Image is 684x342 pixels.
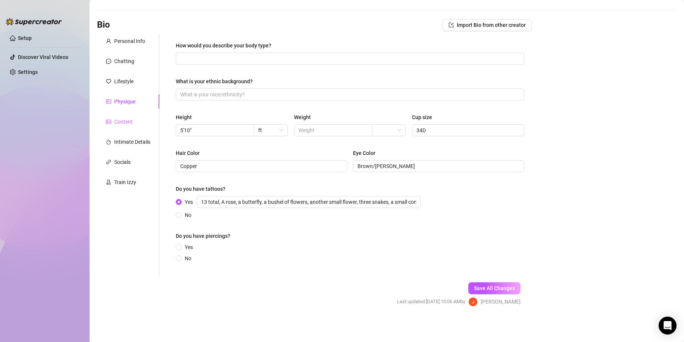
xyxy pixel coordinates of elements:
[106,180,111,185] span: experiment
[106,119,111,124] span: picture
[114,37,145,45] div: Personal Info
[397,298,465,305] span: Last updated: [DATE] 10:06 AM by
[106,99,111,104] span: idcard
[176,77,253,85] div: What is your ethnic background?
[114,77,134,85] div: Lifestyle
[114,158,131,166] div: Socials
[176,232,235,240] label: Do you have piercings?
[176,113,192,121] div: Height
[294,113,316,121] label: Weight
[294,113,311,121] div: Weight
[449,22,454,28] span: import
[18,54,68,60] a: Discover Viral Videos
[176,41,271,50] div: How would you describe your body type?
[469,298,477,306] img: Jon Lucas
[180,55,518,63] input: How would you describe your body type?
[176,149,200,157] div: Hair Color
[180,90,518,99] input: What is your ethnic background?
[457,22,526,28] span: Import Bio from other creator
[114,138,150,146] div: Intimate Details
[182,211,194,219] span: No
[443,19,532,31] button: Import Bio from other creator
[106,38,111,44] span: user
[180,162,341,170] input: Hair Color
[299,126,366,134] input: Weight
[412,113,432,121] div: Cup size
[106,79,111,84] span: heart
[353,149,381,157] label: Eye Color
[182,243,196,251] span: Yes
[114,97,135,106] div: Physique
[468,282,521,294] button: Save All Changes
[176,232,230,240] div: Do you have piercings?
[182,196,424,208] span: Yes
[416,126,518,134] input: Cup size
[18,69,38,75] a: Settings
[18,35,32,41] a: Setup
[176,77,258,85] label: What is your ethnic background?
[106,59,111,64] span: message
[114,118,133,126] div: Content
[176,41,277,50] label: How would you describe your body type?
[97,19,110,31] h3: Bio
[176,113,197,121] label: Height
[106,159,111,165] span: link
[180,126,248,134] input: Height
[6,18,62,25] img: logo-BBDzfeDw.svg
[176,149,205,157] label: Hair Color
[176,185,225,193] div: Do you have tattoos?
[474,285,515,291] span: Save All Changes
[412,113,437,121] label: Cup size
[353,149,375,157] div: Eye Color
[176,185,231,193] label: Do you have tattoos?
[357,162,518,170] input: Eye Color
[659,317,677,335] div: Open Intercom Messenger
[182,254,194,262] span: No
[106,139,111,144] span: fire
[481,298,521,306] span: [PERSON_NAME]
[258,125,283,136] span: ft
[197,196,421,208] input: Yes
[114,57,134,65] div: Chatting
[114,178,136,186] div: Train Izzy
